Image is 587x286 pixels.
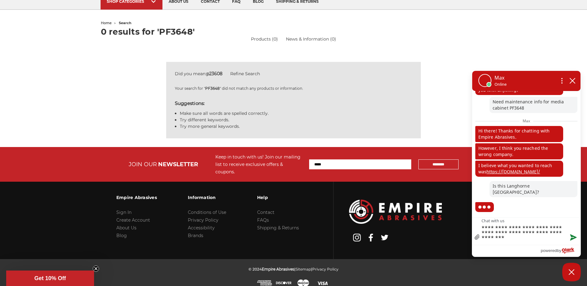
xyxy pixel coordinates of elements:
[129,161,157,168] span: JOIN OUR
[180,110,412,117] li: Make sure all words are spelled correctly.
[475,126,563,142] p: Hi there! Thanks for chatting with Empire Abrasives.
[230,71,260,76] a: Refine Search
[248,265,339,273] p: © 2024 | |
[296,267,311,271] a: Sitemap
[101,21,112,25] a: home
[158,161,198,168] span: NEWSLETTER
[490,97,577,113] p: Need maintenance info for media cabinet PF3648
[494,81,507,87] p: Online
[6,271,94,286] div: Get 10% OffClose teaser
[116,217,150,223] a: Create Account
[520,117,533,125] span: Max
[556,76,568,86] button: Open chat options menu
[101,28,486,36] h1: 0 results for 'PF3648'
[541,247,557,254] span: powered
[568,76,577,85] button: close chatbox
[180,117,412,123] li: Try different keywords.
[481,218,504,223] label: Chat with us
[541,245,581,257] a: Powered by Olark
[251,36,278,42] a: Products (0)
[188,191,226,204] h3: Information
[257,217,269,223] a: FAQs
[557,247,561,254] span: by
[175,86,412,91] p: Your search for " " did not match any products or information.
[180,123,412,130] li: Try more general keywords.
[119,21,132,25] span: search
[116,191,157,204] h3: Empire Abrasives
[188,233,203,238] a: Brands
[486,169,540,175] a: https://[DOMAIN_NAME]/
[257,191,299,204] h3: Help
[475,161,563,177] p: I believe what you wanted to reach was
[206,71,222,76] strong: p23608
[188,225,215,231] a: Accessibility
[262,267,294,271] span: Empire Abrasives
[478,204,491,209] svg: three dots moving up and down to indicate typing
[188,217,218,223] a: Privacy Policy
[475,143,563,159] p: However, I think you reached the wrong company.
[490,181,577,197] p: Is this Langhorne [GEOGRAPHIC_DATA]?
[257,210,274,215] a: Contact
[472,71,581,257] div: olark chatbox
[562,263,581,281] button: Close Chatbox
[188,210,226,215] a: Conditions of Use
[215,153,303,175] div: Keep in touch with us! Join our mailing list to receive exclusive offers & coupons.
[286,36,336,42] a: News & Information (0)
[116,225,136,231] a: About Us
[34,275,66,281] span: Get 10% Off
[494,74,507,81] p: Max
[175,100,412,107] h5: Suggestions:
[472,230,482,245] a: file upload
[312,267,339,271] a: Privacy Policy
[257,225,299,231] a: Shipping & Returns
[349,200,442,223] img: Empire Abrasives Logo Image
[116,210,132,215] a: Sign In
[205,86,220,91] strong: PF3648
[93,266,99,272] button: Close teaser
[116,233,127,238] a: Blog
[175,71,412,77] div: Did you mean:
[565,231,581,245] button: Send message
[472,91,581,217] div: chat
